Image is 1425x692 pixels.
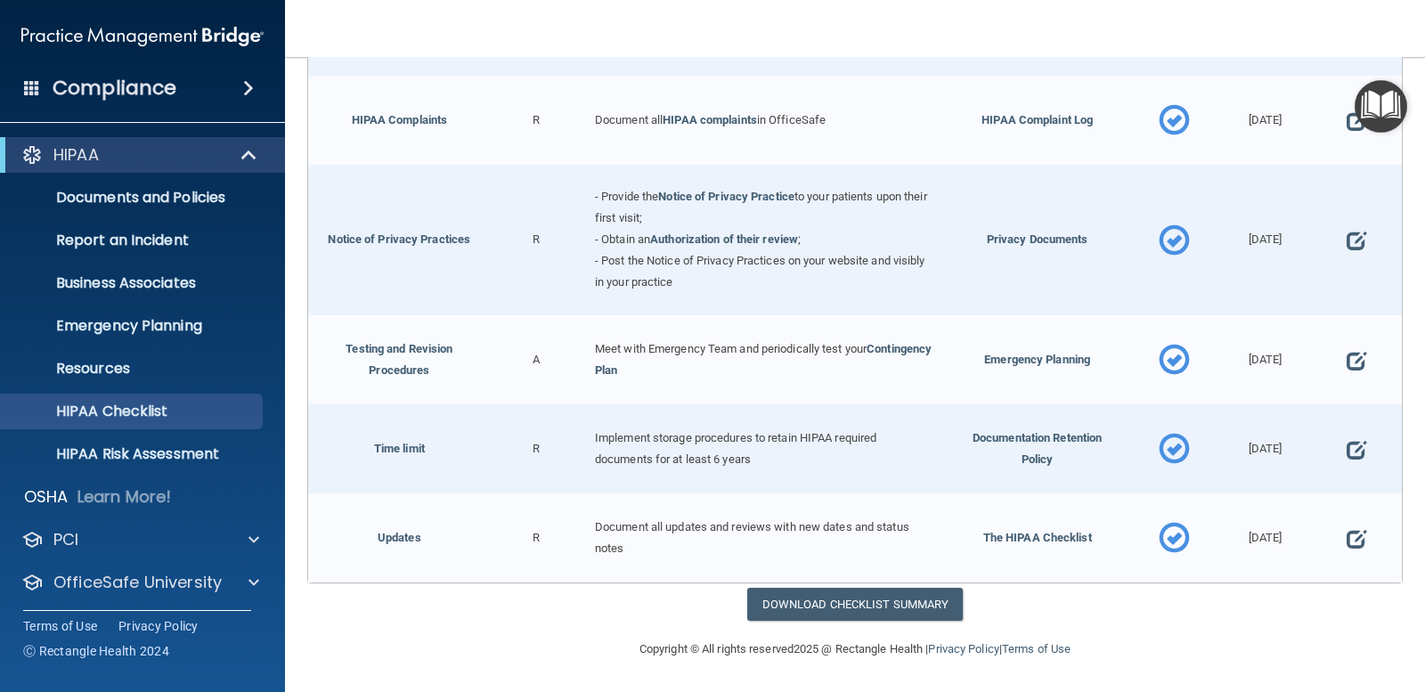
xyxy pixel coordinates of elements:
[12,317,255,335] p: Emergency Planning
[352,113,448,126] a: HIPAA Complaints
[658,190,794,203] a: Notice of Privacy Practice
[798,232,801,246] span: ;
[491,315,582,404] div: A
[23,617,97,635] a: Terms of Use
[491,404,582,493] div: R
[77,486,172,508] p: Learn More!
[663,113,757,126] a: HIPAA complaints
[595,113,663,126] span: Document all
[1355,80,1407,133] button: Open Resource Center
[987,232,1088,246] span: Privacy Documents
[12,232,255,249] p: Report an Incident
[24,486,69,508] p: OSHA
[12,189,255,207] p: Documents and Policies
[21,572,259,593] a: OfficeSafe University
[1219,493,1310,582] div: [DATE]
[928,642,998,655] a: Privacy Policy
[595,342,932,377] a: Contingency Plan
[973,431,1102,466] span: Documentation Retention Policy
[650,232,798,246] a: Authorization of their review
[747,588,964,621] a: Download Checklist Summary
[595,190,658,203] span: - Provide the
[757,113,826,126] span: in OfficeSafe
[1219,315,1310,404] div: [DATE]
[378,531,421,544] a: Updates
[1219,404,1310,493] div: [DATE]
[118,617,199,635] a: Privacy Policy
[1219,165,1310,315] div: [DATE]
[984,353,1090,366] span: Emergency Planning
[374,442,425,455] a: Time limit
[12,403,255,420] p: HIPAA Checklist
[23,642,169,660] span: Ⓒ Rectangle Health 2024
[21,19,264,54] img: PMB logo
[530,621,1180,678] div: Copyright © All rights reserved 2025 @ Rectangle Health | |
[1219,76,1310,165] div: [DATE]
[21,529,259,550] a: PCI
[12,445,255,463] p: HIPAA Risk Assessment
[53,144,99,166] p: HIPAA
[21,144,258,166] a: HIPAA
[595,431,876,466] span: Implement storage procedures to retain HIPAA required documents for at least 6 years
[53,76,176,101] h4: Compliance
[491,165,582,315] div: R
[346,342,452,377] a: Testing and Revision Procedures
[12,274,255,292] p: Business Associates
[595,190,927,224] span: to your patients upon their first visit;
[491,76,582,165] div: R
[1002,642,1071,655] a: Terms of Use
[595,342,867,355] span: Meet with Emergency Team and periodically test your
[328,232,470,246] a: Notice of Privacy Practices
[595,520,909,555] span: Document all updates and reviews with new dates and status notes
[981,113,1093,126] span: HIPAA Complaint Log
[595,254,925,289] span: - Post the Notice of Privacy Practices on your website and visibly in your practice
[595,232,650,246] span: - Obtain an
[12,360,255,378] p: Resources
[491,493,582,582] div: R
[53,572,222,593] p: OfficeSafe University
[983,531,1092,544] span: The HIPAA Checklist
[53,529,78,550] p: PCI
